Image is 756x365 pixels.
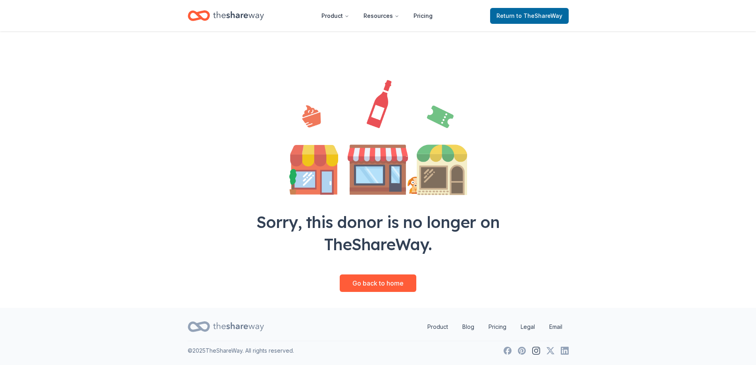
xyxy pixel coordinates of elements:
nav: Main [315,6,439,25]
a: Home [188,6,264,25]
a: Blog [456,319,481,335]
img: Illustration for landing page [289,80,467,195]
span: to TheShareWay [516,12,562,19]
div: Sorry, this donor is no longer on TheShareWay. [239,211,518,255]
a: Go back to home [340,274,416,292]
a: Legal [514,319,541,335]
button: Product [315,8,356,24]
a: Product [421,319,454,335]
span: Return [496,11,562,21]
a: Pricing [407,8,439,24]
a: Pricing [482,319,513,335]
p: © 2025 TheShareWay. All rights reserved. [188,346,294,355]
nav: quick links [421,319,569,335]
a: Returnto TheShareWay [490,8,569,24]
button: Resources [357,8,406,24]
a: Email [543,319,569,335]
